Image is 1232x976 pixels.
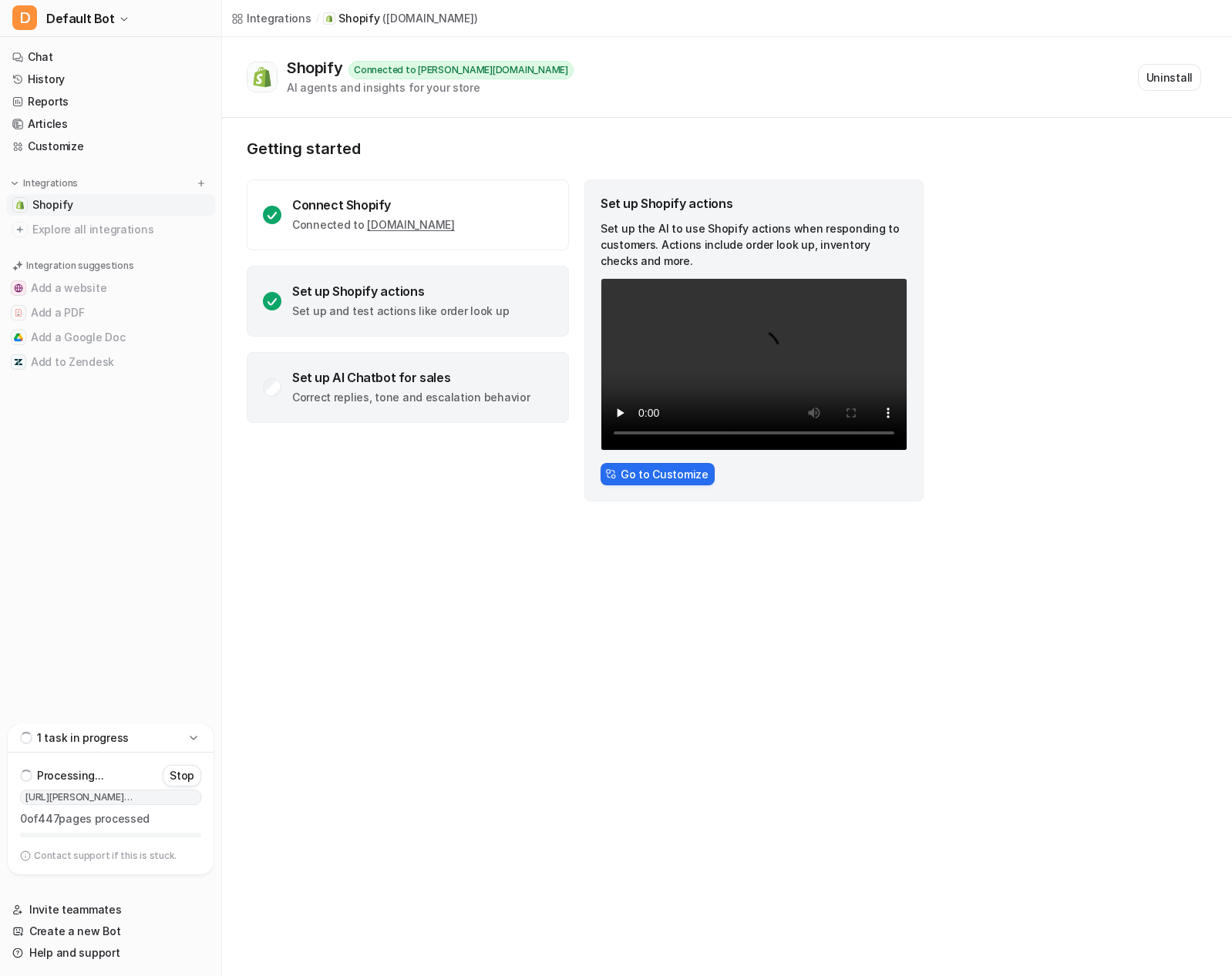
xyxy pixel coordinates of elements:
[196,178,207,189] img: menu_add.svg
[316,12,319,25] span: /
[6,276,215,300] button: Add a websiteAdd a website
[231,10,311,26] a: Integrations
[14,283,23,293] img: Add a website
[292,304,509,319] p: Set up and test actions like order look up
[367,218,454,231] a: [DOMAIN_NAME]
[292,283,509,299] div: Set up Shopify actions
[601,463,715,485] button: Go to Customize
[9,178,20,189] img: expand menu
[6,194,215,216] a: ShopifyShopify
[37,768,103,783] p: Processing...
[14,333,23,342] img: Add a Google Doc
[34,850,177,862] p: Contact support if this is stuck.
[292,197,455,213] div: Connect Shopify
[46,8,115,29] span: Default Bot
[6,300,215,325] button: Add a PDFAdd a PDF
[6,899,215,921] a: Invite teammates
[14,308,23,317] img: Add a PDF
[382,11,477,26] p: ( [DOMAIN_NAME] )
[325,15,333,22] img: Shopify icon
[6,350,215,374] button: Add to ZendeskAdd to Zendesk
[287,79,574,96] div: AI agents and insights for your store
[6,219,215,240] a: Explore all integrations
[348,61,574,79] div: Connected to [PERSON_NAME][DOMAIN_NAME]
[6,113,215,135] a: Articles
[6,325,215,350] button: Add a Google DocAdd a Google Doc
[20,790,201,805] span: [URL][PERSON_NAME][DOMAIN_NAME]
[287,59,348,77] div: Shopify
[20,811,201,827] p: 0 of 447 pages processed
[12,5,37,30] span: D
[338,11,379,26] p: Shopify
[6,942,215,964] a: Help and support
[163,765,201,787] button: Stop
[32,197,73,213] span: Shopify
[14,357,23,367] img: Add to Zendesk
[601,220,907,269] p: Set up the AI to use Shopify actions when responding to customers. Actions include order look up,...
[247,139,925,158] p: Getting started
[15,200,25,210] img: Shopify
[601,278,907,451] video: Your browser does not support the video tag.
[6,136,215,157] a: Customize
[605,468,616,479] img: CstomizeIcon
[37,730,129,746] p: 1 task in progress
[6,921,215,942] a: Create a new Bot
[292,390,530,405] p: Correct replies, tone and escalation behavior
[26,259,133,273] p: Integration suggestions
[292,217,455,233] p: Connected to
[23,177,78,189] p: Integrations
[247,10,311,26] div: Integrations
[601,196,907,211] div: Set up Shopify actions
[6,91,215,112] a: Reports
[1138,64,1201,91] button: Uninstall
[6,176,82,191] button: Integrations
[12,222,28,237] img: explore all integrations
[251,66,273,88] img: Shopify
[6,69,215,90] a: History
[323,11,477,26] a: Shopify iconShopify([DOMAIN_NAME])
[292,370,530,385] div: Set up AI Chatbot for sales
[6,46,215,68] a: Chat
[32,217,209,242] span: Explore all integrations
[170,768,194,783] p: Stop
